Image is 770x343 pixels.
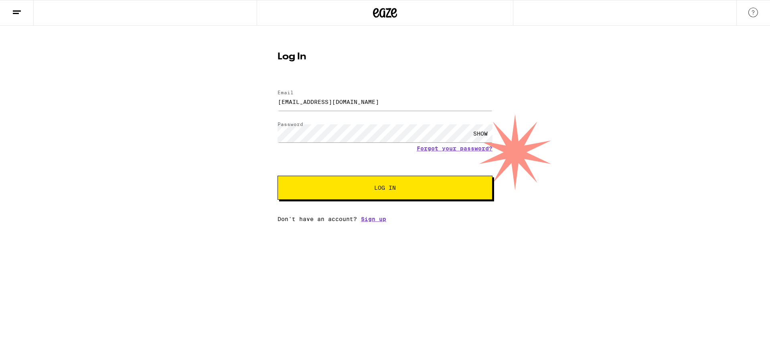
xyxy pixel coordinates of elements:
[5,6,58,12] span: Hi. Need any help?
[468,124,492,142] div: SHOW
[278,176,492,200] button: Log In
[374,185,396,191] span: Log In
[278,122,303,127] label: Password
[361,216,386,222] a: Sign up
[278,90,294,95] label: Email
[278,52,492,62] h1: Log In
[278,216,492,222] div: Don't have an account?
[417,145,492,152] a: Forgot your password?
[278,93,492,111] input: Email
